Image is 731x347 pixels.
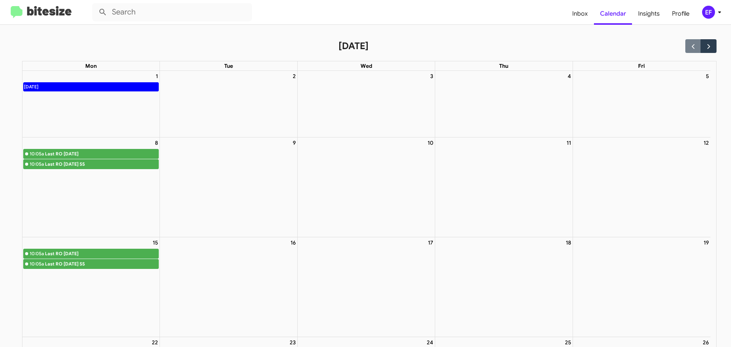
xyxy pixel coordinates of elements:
div: Last RO [DATE] SS [45,260,159,268]
td: September 19, 2025 [573,237,710,337]
h2: [DATE] [338,40,369,52]
a: Wednesday [359,61,374,70]
td: September 1, 2025 [22,71,160,138]
a: September 11, 2025 [565,138,573,148]
a: September 16, 2025 [289,237,297,248]
button: Previous month [685,39,701,53]
a: September 2, 2025 [291,71,297,82]
div: Last RO [DATE] SS [45,160,159,168]
input: Search [92,3,252,21]
a: Friday [637,61,646,70]
div: 10:05a [30,160,44,168]
div: EF [702,6,715,19]
a: Calendar [594,3,632,25]
td: September 8, 2025 [22,138,160,237]
a: Monday [84,61,98,70]
td: September 2, 2025 [160,71,297,138]
div: 10:05a [30,150,44,158]
td: September 4, 2025 [435,71,573,138]
a: September 10, 2025 [426,138,435,148]
div: [DATE] [24,83,39,91]
td: September 15, 2025 [22,237,160,337]
a: Tuesday [223,61,235,70]
a: Inbox [566,3,594,25]
td: September 11, 2025 [435,138,573,237]
a: September 9, 2025 [291,138,297,148]
a: September 15, 2025 [151,237,160,248]
td: September 17, 2025 [297,237,435,337]
td: September 16, 2025 [160,237,297,337]
a: September 17, 2025 [426,237,435,248]
button: Next month [701,39,716,53]
div: Last RO [DATE] [45,150,159,158]
td: September 3, 2025 [297,71,435,138]
a: Profile [666,3,696,25]
a: September 19, 2025 [702,237,710,248]
a: September 18, 2025 [564,237,573,248]
a: Thursday [498,61,510,70]
a: Insights [632,3,666,25]
a: September 4, 2025 [566,71,573,82]
a: September 5, 2025 [704,71,710,82]
a: September 12, 2025 [702,138,710,148]
button: EF [696,6,723,19]
td: September 5, 2025 [573,71,710,138]
a: September 1, 2025 [154,71,160,82]
td: September 18, 2025 [435,237,573,337]
td: September 10, 2025 [297,138,435,237]
td: September 9, 2025 [160,138,297,237]
div: 10:05a [30,250,44,257]
a: September 3, 2025 [429,71,435,82]
div: Last RO [DATE] [45,250,159,257]
a: September 8, 2025 [153,138,160,148]
div: 10:05a [30,260,44,268]
td: September 12, 2025 [573,138,710,237]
